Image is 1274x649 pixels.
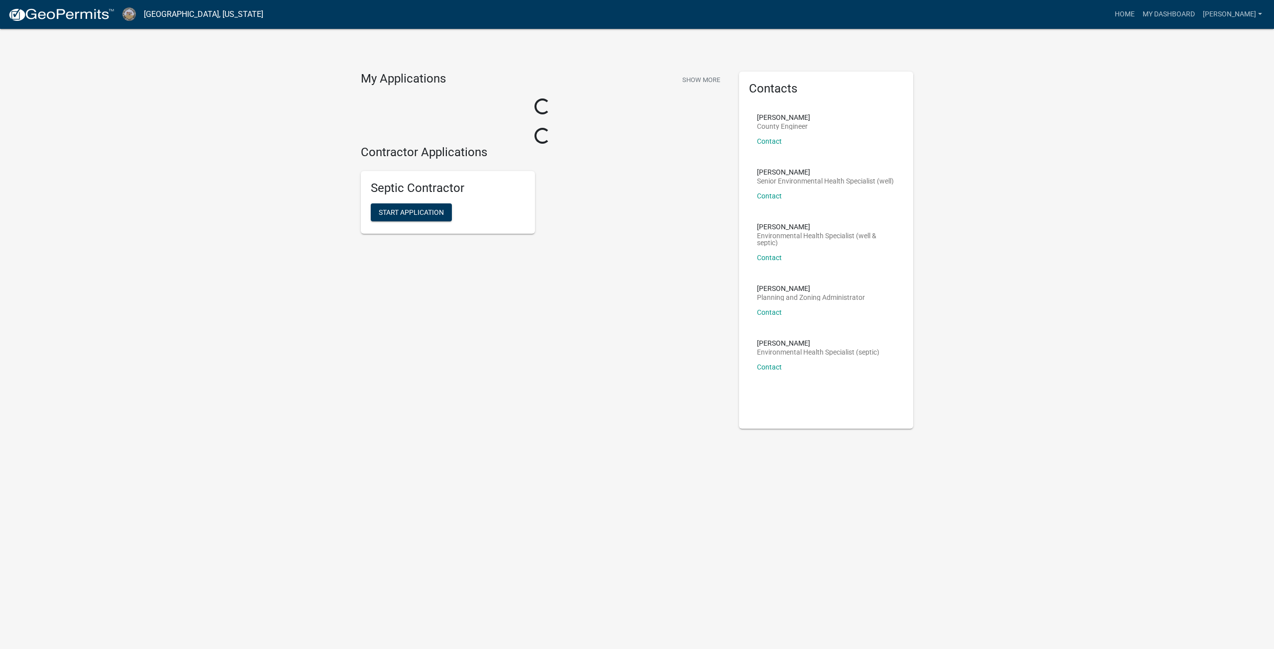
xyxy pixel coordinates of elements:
[757,169,894,176] p: [PERSON_NAME]
[757,294,865,301] p: Planning and Zoning Administrator
[757,137,782,145] a: Contact
[757,123,810,130] p: County Engineer
[757,178,894,185] p: Senior Environmental Health Specialist (well)
[757,114,810,121] p: [PERSON_NAME]
[749,82,903,96] h5: Contacts
[122,7,136,21] img: Cerro Gordo County, Iowa
[757,232,895,246] p: Environmental Health Specialist (well & septic)
[757,254,782,262] a: Contact
[361,72,446,87] h4: My Applications
[371,203,452,221] button: Start Application
[379,208,444,216] span: Start Application
[144,6,263,23] a: [GEOGRAPHIC_DATA], [US_STATE]
[757,340,879,347] p: [PERSON_NAME]
[757,349,879,356] p: Environmental Health Specialist (septic)
[1111,5,1139,24] a: Home
[361,145,724,160] h4: Contractor Applications
[678,72,724,88] button: Show More
[371,181,525,195] h5: Septic Contractor
[1139,5,1199,24] a: My Dashboard
[757,192,782,200] a: Contact
[1199,5,1266,24] a: [PERSON_NAME]
[361,145,724,242] wm-workflow-list-section: Contractor Applications
[757,363,782,371] a: Contact
[757,308,782,316] a: Contact
[757,285,865,292] p: [PERSON_NAME]
[757,223,895,230] p: [PERSON_NAME]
